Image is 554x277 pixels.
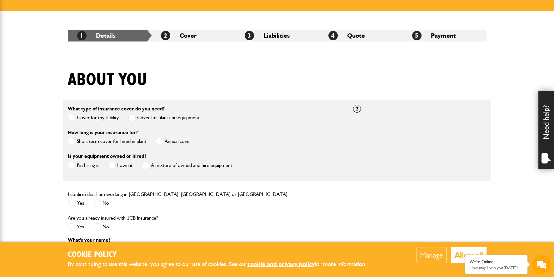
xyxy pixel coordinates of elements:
label: Is your equipment owned or hired? [68,154,146,159]
button: Manage [417,247,447,263]
label: Yes [68,223,84,231]
label: Short term cover for hired in plant [68,138,146,145]
div: Need help? [538,91,554,169]
label: Cover for my liability [68,114,119,122]
li: Payment [403,30,487,41]
span: 1 [77,31,87,40]
span: 2 [161,31,170,40]
label: Yes [68,199,84,207]
label: How long is your insurance for? [68,130,138,135]
label: Are you already insured with JCB Insurance? [68,216,158,221]
p: How may I help you today? [470,265,523,270]
span: 4 [328,31,338,40]
label: I own it [108,162,132,169]
button: Allow all [451,247,487,263]
label: Cover for plant and equipment [128,114,199,122]
a: cookie and privacy policy [247,260,315,268]
h2: Cookie Policy [68,250,377,260]
label: Annual cover [156,138,191,145]
h1: About you [68,70,147,90]
label: No [93,223,109,231]
li: Quote [319,30,403,41]
li: Details [68,30,152,41]
li: Cover [152,30,235,41]
label: I confirm that I am working in [GEOGRAPHIC_DATA], [GEOGRAPHIC_DATA] or [GEOGRAPHIC_DATA] [68,192,287,197]
p: By continuing to use this website, you agree to our use of cookies. See our for more information. [68,260,377,269]
label: What type of insurance cover do you need? [68,106,165,111]
p: What's your name? [68,238,344,243]
span: 3 [245,31,254,40]
span: 5 [412,31,422,40]
label: A mixture of owned and hire equipment [142,162,232,169]
label: I'm hiring it [68,162,99,169]
div: We're Online! [470,259,523,265]
label: No [93,199,109,207]
li: Liabilities [235,30,319,41]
